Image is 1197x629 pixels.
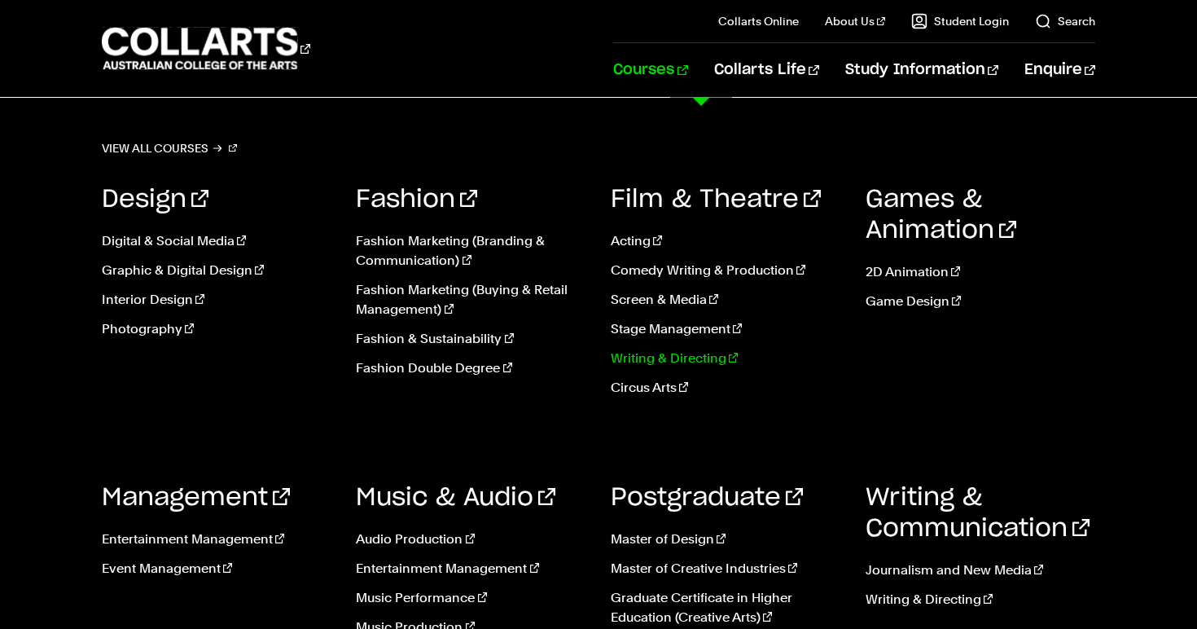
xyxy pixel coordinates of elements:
a: Fashion & Sustainability [356,329,586,349]
a: Fashion [356,187,477,212]
a: About Us [825,13,885,29]
a: Student Login [911,13,1009,29]
a: Acting [611,231,841,251]
a: Fashion Marketing (Branding & Communication) [356,231,586,271]
a: Entertainment Management [356,559,586,578]
a: Writing & Directing [611,349,841,368]
a: Search [1035,13,1095,29]
a: Graphic & Digital Design [102,261,332,280]
a: Comedy Writing & Production [611,261,841,280]
a: Digital & Social Media [102,231,332,251]
a: Music & Audio [356,486,555,510]
a: Entertainment Management [102,530,332,549]
a: Journalism and New Media [866,561,1096,580]
a: Games & Animation [866,187,1016,243]
a: Courses [613,43,687,97]
a: Circus Arts [611,378,841,398]
a: Postgraduate [611,486,803,510]
a: Master of Design [611,530,841,549]
a: Film & Theatre [611,187,821,212]
a: Event Management [102,559,332,578]
a: Study Information [845,43,998,97]
a: Collarts Online [718,13,799,29]
a: Music Performance [356,588,586,608]
div: Go to homepage [102,25,310,72]
a: Management [102,486,290,510]
a: Master of Creative Industries [611,559,841,578]
a: Audio Production [356,530,586,549]
a: View all courses [102,137,237,160]
a: Enquire [1024,43,1095,97]
a: Interior Design [102,290,332,310]
a: Fashion Double Degree [356,358,586,378]
a: Graduate Certificate in Higher Education (Creative Arts) [611,588,841,627]
a: Screen & Media [611,290,841,310]
a: 2D Animation [866,262,1096,282]
a: Writing & Communication [866,486,1090,541]
a: Writing & Directing [866,590,1096,609]
a: Game Design [866,292,1096,311]
a: Photography [102,319,332,339]
a: Collarts Life [714,43,819,97]
a: Fashion Marketing (Buying & Retail Management) [356,280,586,319]
a: Stage Management [611,319,841,339]
a: Design [102,187,208,212]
